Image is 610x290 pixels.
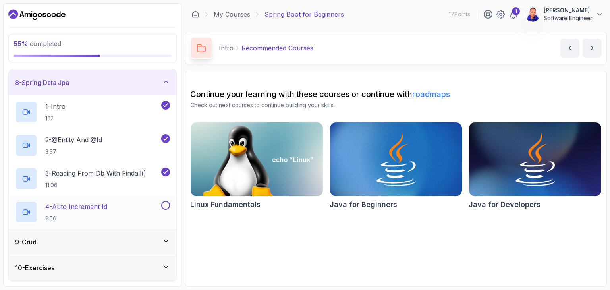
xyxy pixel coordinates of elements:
[469,122,601,196] img: Java for Developers card
[214,10,250,19] a: My Courses
[14,40,28,48] span: 55 %
[412,89,450,99] a: roadmaps
[330,122,463,210] a: Java for Beginners cardJava for Beginners
[190,122,323,210] a: Linux Fundamentals cardLinux Fundamentals
[15,201,170,223] button: 4-Auto Increment Id2:56
[191,122,323,196] img: Linux Fundamentals card
[525,7,540,22] img: user profile image
[15,263,54,273] h3: 10 - Exercises
[45,148,102,156] p: 3:57
[45,181,146,189] p: 11:06
[8,8,66,21] a: Dashboard
[525,6,604,22] button: user profile image[PERSON_NAME]Software Engineer
[190,89,602,100] h2: Continue your learning with these courses or continue with
[264,10,344,19] p: Spring Boot for Beginners
[15,237,37,247] h3: 9 - Crud
[190,199,261,210] h2: Linux Fundamentals
[45,202,107,211] p: 4 - Auto Increment Id
[544,6,593,14] p: [PERSON_NAME]
[15,168,170,190] button: 3-Reading From Db With Findall()11:06
[15,134,170,157] button: 2-@Entity And @Id3:57
[469,199,541,210] h2: Java for Developers
[330,122,462,196] img: Java for Beginners card
[449,10,470,18] p: 17 Points
[45,102,66,111] p: 1 - Intro
[191,10,199,18] a: Dashboard
[190,101,602,109] p: Check out next courses to continue building your skills.
[469,122,602,210] a: Java for Developers cardJava for Developers
[219,43,234,53] p: Intro
[45,135,102,145] p: 2 - @Entity And @Id
[330,199,397,210] h2: Java for Beginners
[45,114,66,122] p: 1:12
[9,255,176,280] button: 10-Exercises
[15,78,69,87] h3: 8 - Spring Data Jpa
[9,70,176,95] button: 8-Spring Data Jpa
[560,39,579,58] button: previous content
[241,43,313,53] p: Recommended Courses
[45,168,146,178] p: 3 - Reading From Db With Findall()
[583,39,602,58] button: next content
[512,7,520,15] div: 1
[9,229,176,255] button: 9-Crud
[14,40,61,48] span: completed
[544,14,593,22] p: Software Engineer
[509,10,518,19] a: 1
[15,101,170,123] button: 1-Intro1:12
[45,215,107,222] p: 2:56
